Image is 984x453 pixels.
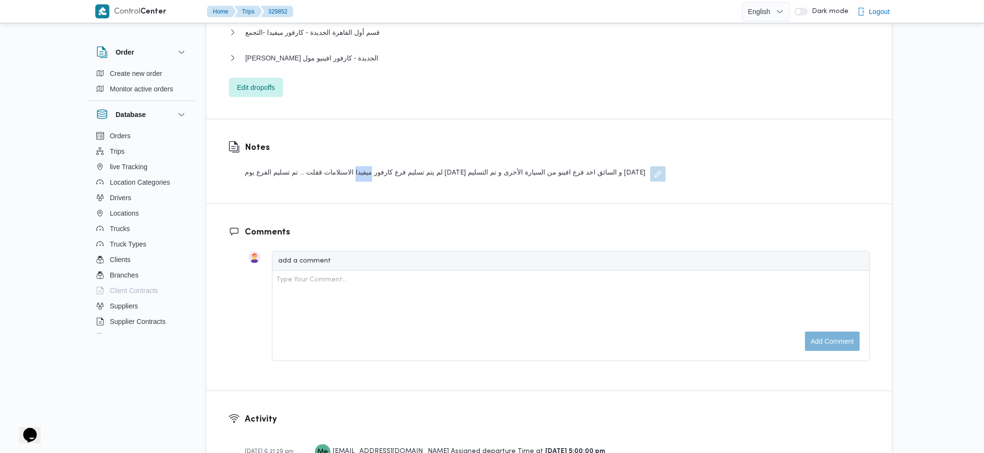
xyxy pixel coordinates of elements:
span: قسم أول القاهرة الجديدة - كارفور ميفيدا -التجمع [245,27,380,38]
span: Suppliers [110,300,138,312]
span: [PERSON_NAME] الجديدة - كارفور افينيو مول [245,52,378,64]
button: Suppliers [92,298,191,314]
h3: Order [116,46,134,58]
span: Location Categories [110,176,170,188]
button: Create new order [92,66,191,81]
button: Locations [92,205,191,221]
span: Devices [110,331,134,343]
span: Clients [110,254,131,265]
span: Dark mode [808,8,849,15]
span: Drivers [110,192,131,204]
span: Monitor active orders [110,83,173,95]
div: Type Your Comment... [276,275,347,285]
button: Logout [853,2,894,21]
span: Add comment [811,336,854,347]
span: Truck Types [110,238,146,250]
span: Edit dropoffs [237,82,275,93]
b: Center [140,8,166,15]
button: Order [96,46,187,58]
button: Supplier Contracts [92,314,191,329]
button: Home [207,6,236,17]
div: Database [89,128,195,337]
span: Client Contracts [110,285,158,296]
span: Create new order [110,68,162,79]
img: X8yXhbKr1z7QwAAAABJRU5ErkJggg== [95,4,109,18]
h3: Notes [245,141,666,154]
span: Trucks [110,223,130,234]
span: Locations [110,207,139,219]
h3: Activity [245,413,870,426]
div: Order [89,66,195,101]
iframe: chat widget [10,414,41,443]
button: Devices [92,329,191,345]
button: Add comment [805,332,860,351]
button: Orders [92,128,191,144]
button: 329852 [260,6,293,17]
div: add a comment [278,256,333,266]
span: Branches [110,269,138,281]
span: Logout [869,6,890,17]
button: Truck Types [92,236,191,252]
span: live Tracking [110,161,148,173]
h3: Comments [245,226,870,239]
button: Monitor active orders [92,81,191,97]
span: Supplier Contracts [110,316,165,327]
h3: Database [116,109,146,120]
button: Drivers [92,190,191,205]
button: قسم أول القاهرة الجديدة - كارفور ميفيدا -التجمع [229,27,870,38]
button: Client Contracts [92,283,191,298]
button: Location Categories [92,175,191,190]
button: Clients [92,252,191,267]
button: Database [96,109,187,120]
span: Trips [110,146,125,157]
button: Trips [92,144,191,159]
button: live Tracking [92,159,191,175]
span: Orders [110,130,131,142]
button: Trucks [92,221,191,236]
button: Branches [92,267,191,283]
div: لم يتم تسليم فرع كارفور ميفيدا الاستلامات قفلت ... تم تسليم الفرع يوم [DATE] و السائق اخد فرع افي... [245,166,666,182]
button: Trips [234,6,262,17]
button: [PERSON_NAME] الجديدة - كارفور افينيو مول [229,52,870,64]
button: Edit dropoffs [229,78,283,97]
